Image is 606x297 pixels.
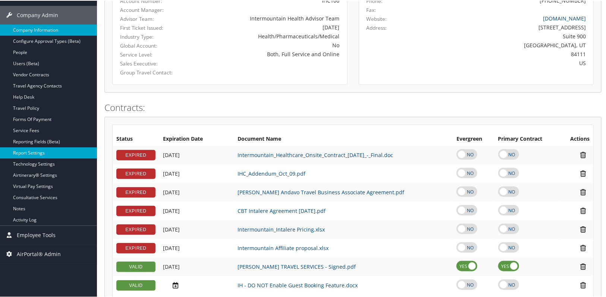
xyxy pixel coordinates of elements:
[367,6,376,13] label: Fax:
[234,132,453,145] th: Document Name
[163,151,230,158] div: Add/Edit Date
[577,262,590,270] i: Remove Contract
[116,149,156,160] div: EXPIRED
[424,23,586,31] div: [STREET_ADDRESS]
[17,244,61,263] span: AirPortal® Admin
[159,132,234,145] th: Expiration Date
[163,263,230,269] div: Add/Edit Date
[238,207,326,214] a: CBT Intalere Agreement [DATE].pdf
[424,58,586,66] div: US
[238,188,404,195] a: [PERSON_NAME] Andavo Travel Business Associate Agreement.pdf
[116,168,156,178] div: EXPIRED
[238,262,356,269] a: [PERSON_NAME] TRAVEL SERVICES - Signed.pdf
[494,132,560,145] th: Primary Contract
[163,226,230,232] div: Add/Edit Date
[17,225,56,244] span: Employee Tools
[577,243,590,251] i: Remove Contract
[577,169,590,177] i: Remove Contract
[116,242,156,253] div: EXPIRED
[163,188,230,195] div: Add/Edit Date
[116,280,156,290] div: VALID
[197,32,339,39] div: Health/Pharmaceuticals/Medical
[120,50,186,58] label: Service Level:
[577,150,590,158] i: Remove Contract
[238,281,358,288] a: IH - DO NOT Enable Guest Booking Feature.docx
[197,23,339,31] div: [DATE]
[453,132,494,145] th: Evergreen
[367,23,387,31] label: Address:
[163,207,180,214] span: [DATE]
[197,49,339,57] div: Both, Full Service and Online
[17,5,58,24] span: Company Admin
[577,281,590,288] i: Remove Contract
[163,207,230,214] div: Add/Edit Date
[163,225,180,232] span: [DATE]
[113,132,159,145] th: Status
[543,14,586,21] a: [DOMAIN_NAME]
[163,169,180,176] span: [DATE]
[424,49,586,57] div: 84111
[120,68,186,76] label: Group Travel Contact:
[163,151,180,158] span: [DATE]
[120,6,186,13] label: Account Manager:
[120,41,186,49] label: Global Account:
[163,281,230,288] div: Add/Edit Date
[120,15,186,22] label: Advisor Team:
[163,262,180,269] span: [DATE]
[367,15,387,22] label: Website:
[197,41,339,48] div: No
[577,225,590,233] i: Remove Contract
[116,186,156,197] div: EXPIRED
[238,169,305,176] a: IHC_Addendum_Oct_09.pdf
[116,224,156,234] div: EXPIRED
[238,151,393,158] a: Intermountain_Healthcare_Onsite_Contract_[DATE]_-_Final.doc
[163,170,230,176] div: Add/Edit Date
[120,23,186,31] label: First Ticket Issued:
[163,244,230,251] div: Add/Edit Date
[424,32,586,39] div: Suite 900
[116,205,156,215] div: EXPIRED
[120,32,186,40] label: Industry Type:
[104,100,602,113] h2: Contracts:
[577,206,590,214] i: Remove Contract
[577,188,590,195] i: Remove Contract
[120,59,186,67] label: Sales Executive:
[197,14,339,22] div: Intermountain Health Advisor Team
[559,132,593,145] th: Actions
[424,41,586,48] div: [GEOGRAPHIC_DATA], UT
[116,261,156,271] div: VALID
[163,188,180,195] span: [DATE]
[238,225,325,232] a: Intermountain_Intalere Pricing.xlsx
[163,244,180,251] span: [DATE]
[238,244,329,251] a: Intermountain Affiliate proposal.xlsx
